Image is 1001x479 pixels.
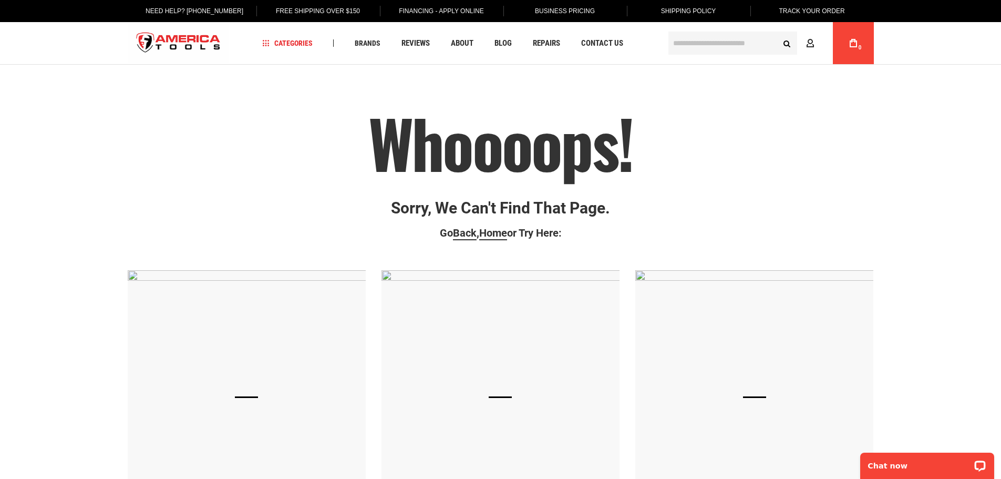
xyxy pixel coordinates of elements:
span: Back [453,227,477,239]
button: Search [777,33,797,53]
a: Home [479,227,507,240]
a: Brands [350,36,385,50]
span: Blog [494,39,512,47]
a: Categories [257,36,317,50]
iframe: LiveChat chat widget [853,446,1001,479]
a: About [446,36,478,50]
p: Go , or Try Here: [128,227,874,239]
span: Home [479,227,507,239]
span: Contact Us [581,39,623,47]
a: Reviews [397,36,435,50]
a: Back [453,227,477,240]
span: About [451,39,473,47]
span: 0 [859,45,862,50]
span: Brands [355,39,380,47]
span: Shipping Policy [661,7,716,15]
a: Repairs [528,36,565,50]
span: Reviews [401,39,430,47]
a: store logo [128,24,230,63]
a: Contact Us [576,36,628,50]
a: Blog [490,36,517,50]
a: 0 [843,22,863,64]
span: Categories [262,39,313,47]
img: America Tools [128,24,230,63]
p: Sorry, we can't find that page. [128,199,874,217]
span: Repairs [533,39,560,47]
h1: Whoooops! [128,107,874,178]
